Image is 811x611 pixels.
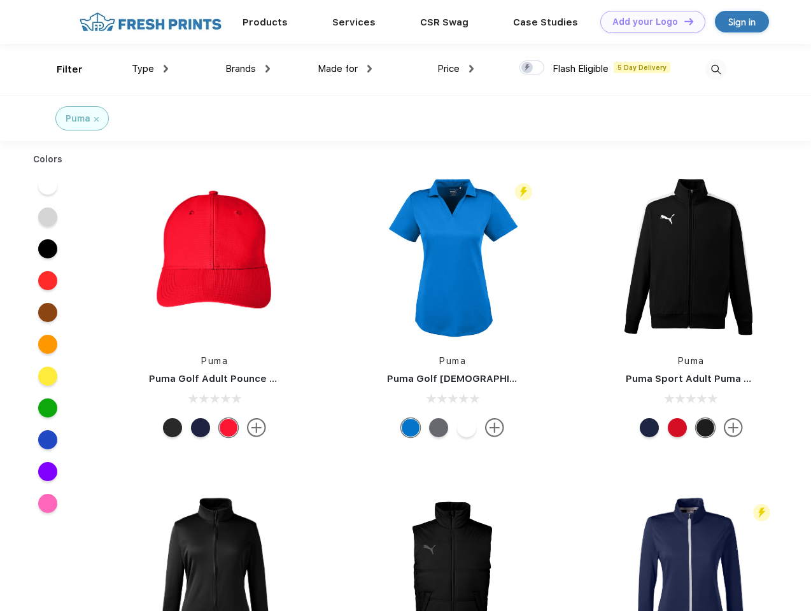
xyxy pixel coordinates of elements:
span: Brands [225,63,256,74]
a: Puma Golf Adult Pounce Adjustable Cap [149,373,344,384]
img: filter_cancel.svg [94,117,99,122]
div: Quiet Shade [429,418,448,437]
div: High Risk Red [668,418,687,437]
span: Flash Eligible [553,63,609,74]
div: Bright White [457,418,476,437]
img: more.svg [247,418,266,437]
img: func=resize&h=266 [130,172,299,342]
a: Products [243,17,288,28]
div: Peacoat [191,418,210,437]
a: Puma [678,356,705,366]
img: dropdown.png [265,65,270,73]
a: Puma [439,356,466,366]
img: func=resize&h=266 [607,172,776,342]
img: dropdown.png [367,65,372,73]
div: Puma [66,112,90,125]
a: CSR Swag [420,17,469,28]
img: flash_active_toggle.svg [753,504,770,521]
div: Puma Black [696,418,715,437]
img: dropdown.png [164,65,168,73]
a: Services [332,17,376,28]
img: desktop_search.svg [705,59,726,80]
a: Sign in [715,11,769,32]
span: 5 Day Delivery [614,62,670,73]
div: Lapis Blue [401,418,420,437]
img: fo%20logo%202.webp [76,11,225,33]
div: Peacoat [640,418,659,437]
div: Add your Logo [612,17,678,27]
img: DT [684,18,693,25]
div: Filter [57,62,83,77]
span: Type [132,63,154,74]
img: more.svg [724,418,743,437]
span: Price [437,63,460,74]
div: Puma Black [163,418,182,437]
div: Colors [24,153,73,166]
img: flash_active_toggle.svg [515,183,532,200]
img: more.svg [485,418,504,437]
a: Puma Golf [DEMOGRAPHIC_DATA]' Icon Golf Polo [387,373,623,384]
img: func=resize&h=266 [368,172,537,342]
span: Made for [318,63,358,74]
div: High Risk Red [219,418,238,437]
div: Sign in [728,15,756,29]
a: Puma [201,356,228,366]
img: dropdown.png [469,65,474,73]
